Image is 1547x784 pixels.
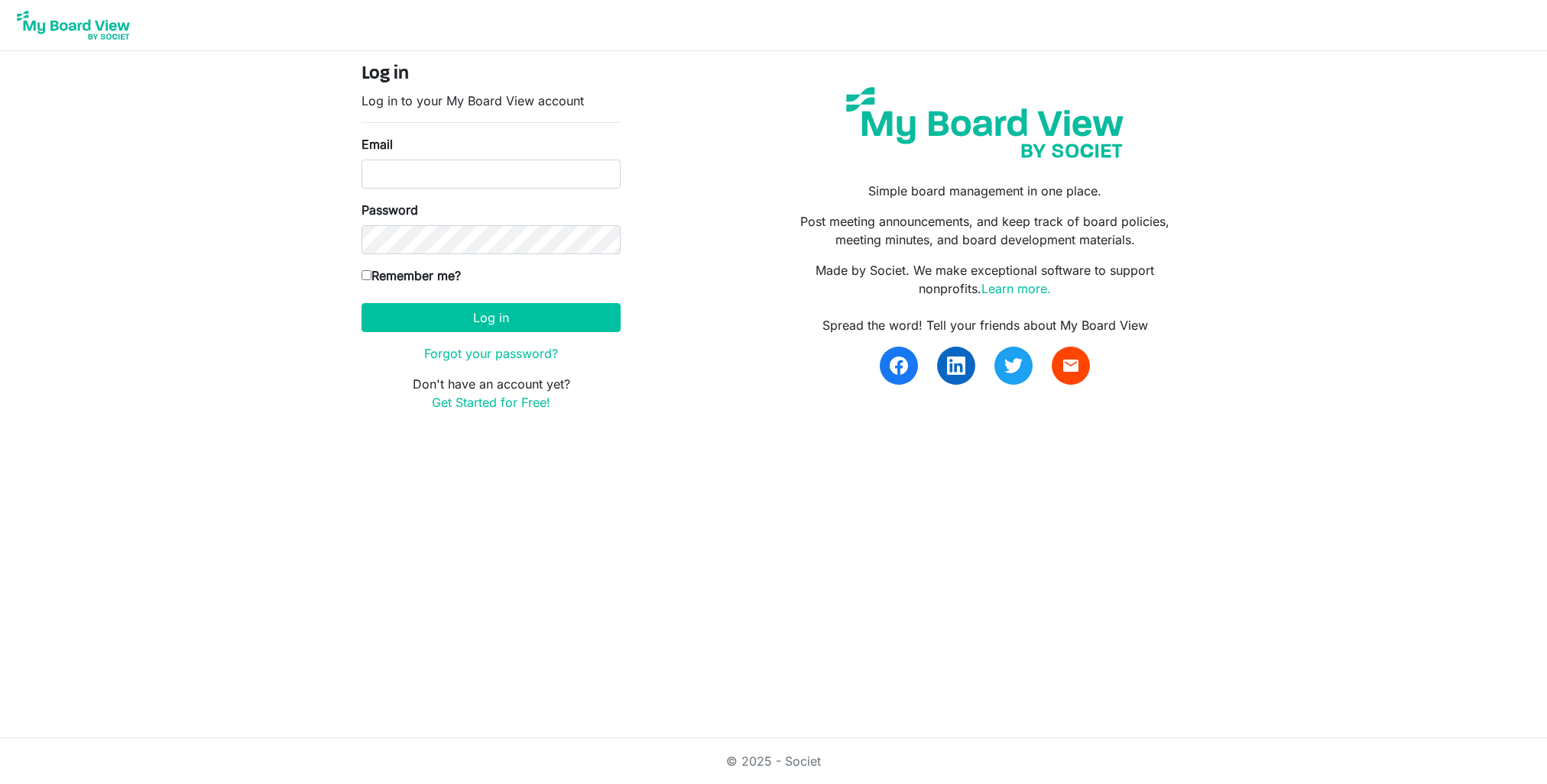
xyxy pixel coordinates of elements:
input: Remember me? [362,270,371,280]
a: Learn more. [981,281,1051,296]
img: My Board View Logo [12,6,135,44]
label: Password [362,201,418,219]
div: Spread the word! Tell your friends about My Board View [785,316,1185,334]
p: Log in to your My Board View account [362,92,621,110]
button: Log in [362,303,621,332]
img: twitter.svg [1004,357,1023,375]
p: Simple board management in one place. [785,182,1185,200]
a: Get Started for Free! [432,395,550,410]
p: Made by Societ. We make exceptional software to support nonprofits. [785,261,1185,298]
a: Forgot your password? [424,346,558,361]
img: my-board-view-societ.svg [835,76,1135,169]
p: Don't have an account yet? [362,375,621,411]
img: facebook.svg [890,357,908,375]
label: Remember me? [362,266,461,285]
label: Email [362,135,393,153]
a: email [1052,347,1090,385]
a: © 2025 - Societ [726,753,821,769]
p: Post meeting announcements, and keep track of board policies, meeting minutes, and board developm... [785,212,1185,249]
img: linkedin.svg [947,357,965,375]
h4: Log in [362,63,621,85]
span: email [1062,357,1080,375]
